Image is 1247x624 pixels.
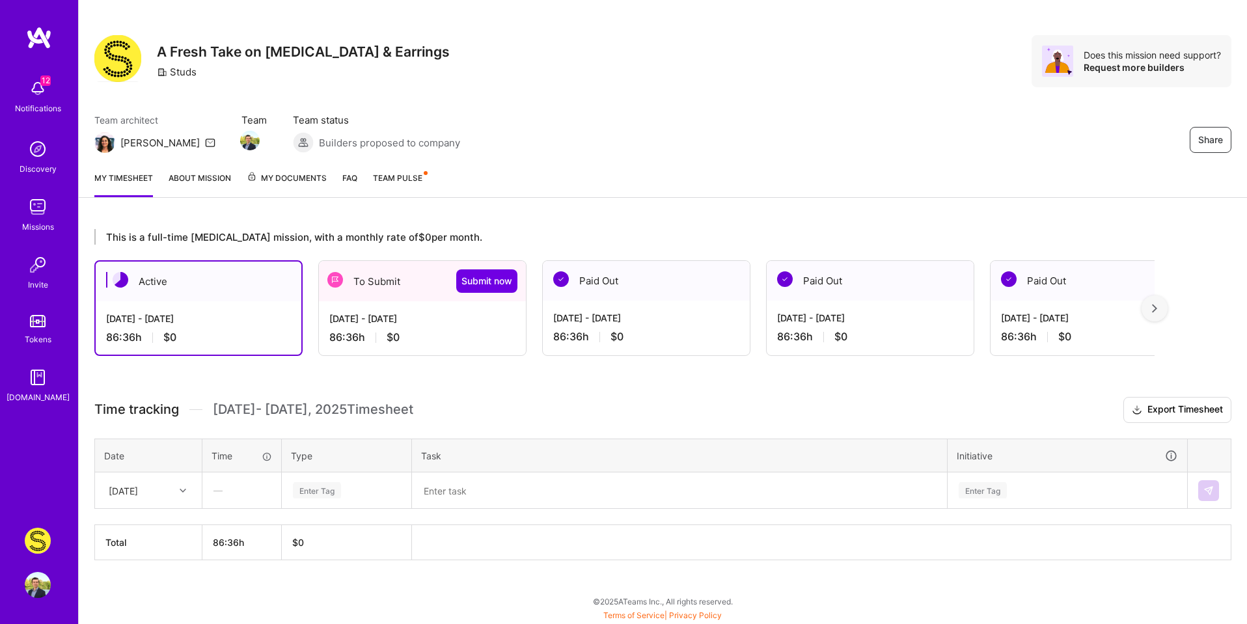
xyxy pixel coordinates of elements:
[342,171,357,197] a: FAQ
[25,75,51,102] img: bell
[25,572,51,598] img: User Avatar
[1203,485,1214,496] img: Submit
[202,525,282,560] th: 86:36h
[95,439,202,472] th: Date
[205,137,215,148] i: icon Mail
[412,439,948,472] th: Task
[26,26,52,49] img: logo
[157,44,450,60] h3: A Fresh Take on [MEDICAL_DATA] & Earrings
[21,528,54,554] a: Studs: A Fresh Take on Ear Piercing & Earrings
[78,585,1247,617] div: © 2025 ATeams Inc., All rights reserved.
[94,171,153,197] a: My timesheet
[213,401,413,418] span: [DATE] - [DATE] , 2025 Timesheet
[169,171,231,197] a: About Mission
[203,473,281,508] div: —
[669,610,722,620] a: Privacy Policy
[461,275,512,288] span: Submit now
[30,315,46,327] img: tokens
[553,271,569,287] img: Paid Out
[329,312,515,325] div: [DATE] - [DATE]
[94,35,141,82] img: Company Logo
[25,528,51,554] img: Studs: A Fresh Take on Ear Piercing & Earrings
[959,480,1007,500] div: Enter Tag
[293,132,314,153] img: Builders proposed to company
[25,364,51,390] img: guide book
[95,525,202,560] th: Total
[834,330,847,344] span: $0
[603,610,722,620] span: |
[1001,311,1187,325] div: [DATE] - [DATE]
[25,136,51,162] img: discovery
[40,75,51,86] span: 12
[319,136,460,150] span: Builders proposed to company
[1123,397,1231,423] button: Export Timesheet
[610,330,623,344] span: $0
[456,269,517,293] button: Submit now
[21,572,54,598] a: User Avatar
[94,401,179,418] span: Time tracking
[247,171,327,185] span: My Documents
[7,390,70,404] div: [DOMAIN_NAME]
[212,449,272,463] div: Time
[157,67,167,77] i: icon CompanyGray
[20,162,57,176] div: Discovery
[1058,330,1071,344] span: $0
[25,332,51,346] div: Tokens
[15,102,61,115] div: Notifications
[240,131,260,150] img: Team Member Avatar
[1001,271,1017,287] img: Paid Out
[241,113,267,127] span: Team
[777,330,963,344] div: 86:36 h
[241,129,258,152] a: Team Member Avatar
[106,331,291,344] div: 86:36 h
[120,136,200,150] div: [PERSON_NAME]
[777,311,963,325] div: [DATE] - [DATE]
[1190,127,1231,153] button: Share
[94,113,215,127] span: Team architect
[113,272,128,288] img: Active
[22,220,54,234] div: Missions
[373,171,426,197] a: Team Pulse
[163,331,176,344] span: $0
[180,487,186,494] i: icon Chevron
[157,65,197,79] div: Studs
[1084,61,1221,74] div: Request more builders
[329,331,515,344] div: 86:36 h
[1084,49,1221,61] div: Does this mission need support?
[25,194,51,220] img: teamwork
[777,271,793,287] img: Paid Out
[603,610,665,620] a: Terms of Service
[767,261,974,301] div: Paid Out
[327,272,343,288] img: To Submit
[1198,133,1223,146] span: Share
[94,229,1155,245] div: This is a full-time [MEDICAL_DATA] mission, with a monthly rate of $0 per month.
[373,173,422,183] span: Team Pulse
[1132,403,1142,417] i: icon Download
[553,330,739,344] div: 86:36 h
[282,525,412,560] th: $0
[991,261,1198,301] div: Paid Out
[106,312,291,325] div: [DATE] - [DATE]
[293,480,341,500] div: Enter Tag
[553,311,739,325] div: [DATE] - [DATE]
[1152,304,1157,313] img: right
[96,262,301,301] div: Active
[1042,46,1073,77] img: Avatar
[282,439,412,472] th: Type
[543,261,750,301] div: Paid Out
[1001,330,1187,344] div: 86:36 h
[28,278,48,292] div: Invite
[94,132,115,153] img: Team Architect
[25,252,51,278] img: Invite
[387,331,400,344] span: $0
[293,113,460,127] span: Team status
[109,483,138,497] div: [DATE]
[957,448,1178,463] div: Initiative
[247,171,327,197] a: My Documents
[319,261,526,301] div: To Submit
